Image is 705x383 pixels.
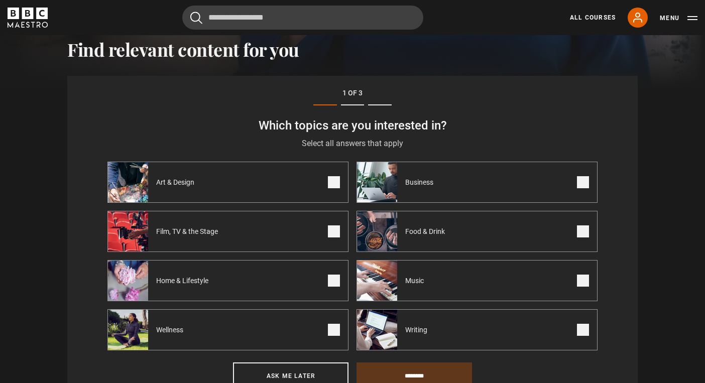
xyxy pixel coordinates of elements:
span: Business [397,177,445,187]
p: 1 of 3 [107,88,598,98]
span: Film, TV & the Stage [148,226,230,236]
p: Select all answers that apply [107,138,598,150]
span: Writing [397,325,439,335]
span: Art & Design [148,177,206,187]
span: Music [397,276,436,286]
span: Food & Drink [397,226,457,236]
a: All Courses [570,13,616,22]
h2: Find relevant content for you [67,39,638,60]
button: Toggle navigation [660,13,697,23]
button: Submit the search query [190,12,202,24]
input: Search [182,6,423,30]
span: Wellness [148,325,195,335]
span: Home & Lifestyle [148,276,220,286]
svg: BBC Maestro [8,8,48,28]
h3: Which topics are you interested in? [107,117,598,134]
